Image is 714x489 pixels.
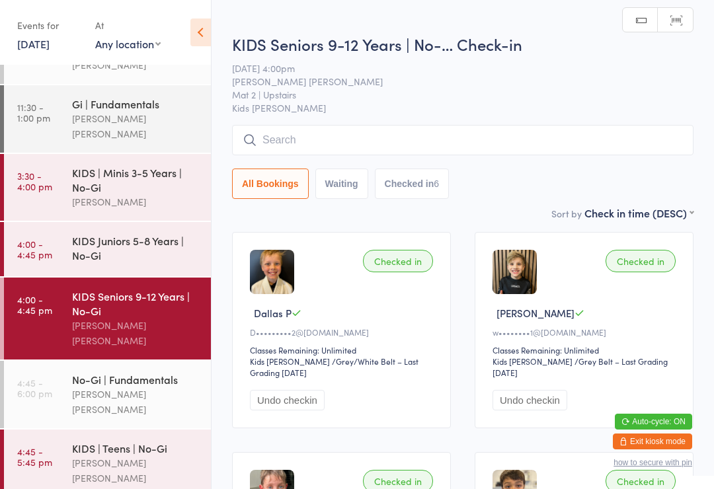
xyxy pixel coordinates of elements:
[232,33,694,55] h2: KIDS Seniors 9-12 Years | No-… Check-in
[232,125,694,155] input: Search
[584,206,694,220] div: Check in time (DESC)
[250,326,437,338] div: D•••••••••2@[DOMAIN_NAME]
[17,170,52,192] time: 3:30 - 4:00 pm
[4,85,211,153] a: 11:30 -1:00 pmGi | Fundamentals[PERSON_NAME] [PERSON_NAME]
[232,169,309,199] button: All Bookings
[496,306,575,320] span: [PERSON_NAME]
[250,390,325,410] button: Undo checkin
[232,75,673,88] span: [PERSON_NAME] [PERSON_NAME]
[4,222,211,276] a: 4:00 -4:45 pmKIDS Juniors 5-8 Years | No-Gi
[72,165,200,194] div: KIDS | Minis 3-5 Years | No-Gi
[232,61,673,75] span: [DATE] 4:00pm
[17,102,50,123] time: 11:30 - 1:00 pm
[551,207,582,220] label: Sort by
[232,101,694,114] span: Kids [PERSON_NAME]
[17,377,52,398] time: 4:45 - 6:00 pm
[17,15,82,36] div: Events for
[17,36,50,51] a: [DATE]
[95,36,161,51] div: Any location
[315,169,368,199] button: Waiting
[493,356,573,367] div: Kids [PERSON_NAME]
[72,194,200,209] div: [PERSON_NAME]
[493,390,567,410] button: Undo checkin
[493,344,680,356] div: Classes Remaining: Unlimited
[613,433,692,449] button: Exit kiosk mode
[72,387,200,417] div: [PERSON_NAME] [PERSON_NAME]
[72,96,200,111] div: Gi | Fundamentals
[363,250,433,272] div: Checked in
[254,306,292,320] span: Dallas P
[493,326,680,338] div: w••••••••1@[DOMAIN_NAME]
[606,250,676,272] div: Checked in
[250,344,437,356] div: Classes Remaining: Unlimited
[615,414,692,430] button: Auto-cycle: ON
[250,250,294,294] img: image1727070629.png
[17,239,52,260] time: 4:00 - 4:45 pm
[250,356,330,367] div: Kids [PERSON_NAME]
[375,169,450,199] button: Checked in6
[72,318,200,348] div: [PERSON_NAME] [PERSON_NAME]
[17,294,52,315] time: 4:00 - 4:45 pm
[493,250,537,294] img: image1723018590.png
[4,361,211,428] a: 4:45 -6:00 pmNo-Gi | Fundamentals[PERSON_NAME] [PERSON_NAME]
[250,356,418,378] span: / Grey/White Belt – Last Grading [DATE]
[614,458,692,467] button: how to secure with pin
[72,289,200,318] div: KIDS Seniors 9-12 Years | No-Gi
[72,372,200,387] div: No-Gi | Fundamentals
[434,178,439,189] div: 6
[72,441,200,455] div: KIDS | Teens | No-Gi
[4,278,211,359] a: 4:00 -4:45 pmKIDS Seniors 9-12 Years | No-Gi[PERSON_NAME] [PERSON_NAME]
[72,111,200,141] div: [PERSON_NAME] [PERSON_NAME]
[72,455,200,486] div: [PERSON_NAME] [PERSON_NAME]
[232,88,673,101] span: Mat 2 | Upstairs
[4,154,211,221] a: 3:30 -4:00 pmKIDS | Minis 3-5 Years | No-Gi[PERSON_NAME]
[95,15,161,36] div: At
[17,446,52,467] time: 4:45 - 5:45 pm
[493,356,668,378] span: / Grey Belt – Last Grading [DATE]
[72,233,200,262] div: KIDS Juniors 5-8 Years | No-Gi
